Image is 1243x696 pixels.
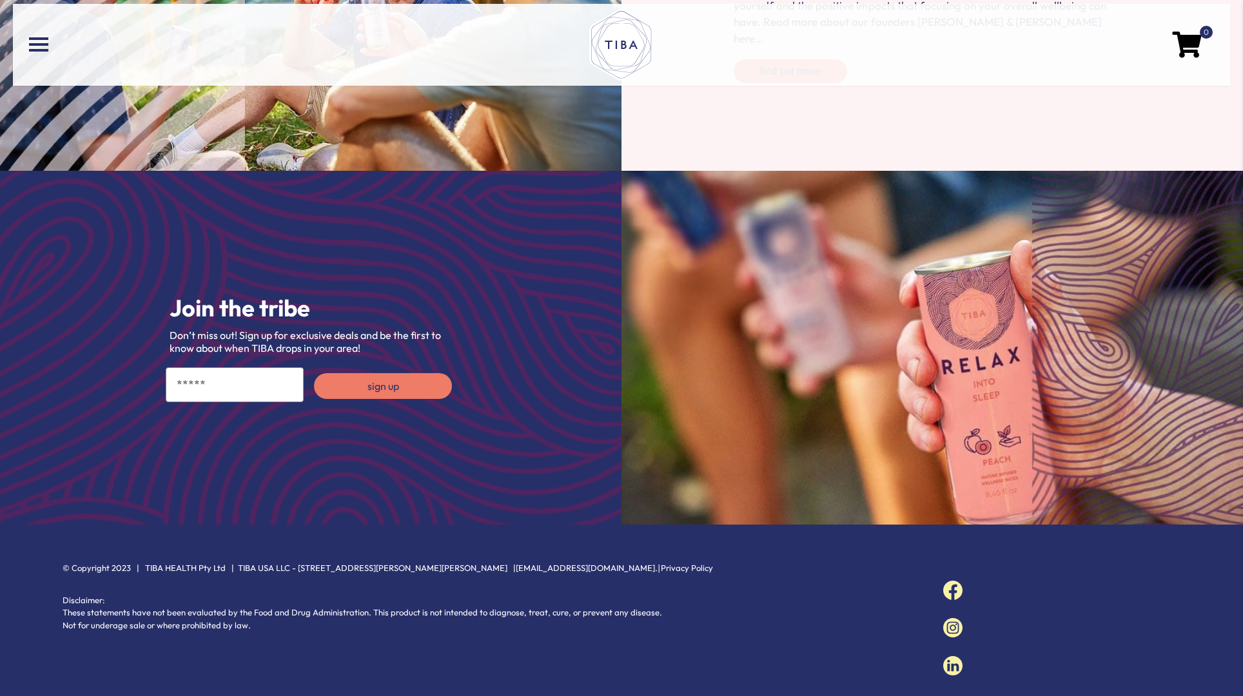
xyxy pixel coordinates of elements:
[248,620,251,630] a: .
[943,618,963,637] img: Follow us on Instagram
[166,367,304,402] input: Email
[1200,26,1213,39] span: 0
[661,563,713,573] a: Privacy Policy
[63,562,917,575] p: © Copyright 2023 | TIBA HEALTH Pty Ltd | TIBA USA LLC - [STREET_ADDRESS][PERSON_NAME][PERSON_NAME...
[943,656,963,675] img: Follow us on LinkedIn
[170,293,310,322] span: Join the tribe
[170,329,441,354] span: Don’t miss out! Sign up for exclusive deals and be the first to know about when TIBA drops in you...
[314,373,452,399] button: sign up
[943,581,963,600] img: Follow us on Facebook
[658,563,712,573] span: |
[1172,35,1201,51] a: 0
[516,563,655,573] a: [EMAIL_ADDRESS][DOMAIN_NAME]
[63,594,917,632] p: Disclaimer: These statements have not been evaluated by the Food and Drug Administration. This pr...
